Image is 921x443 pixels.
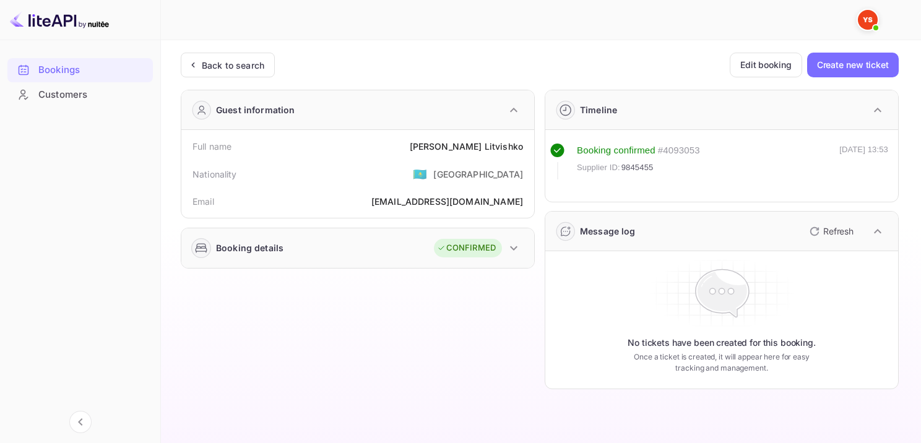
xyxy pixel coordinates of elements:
div: Bookings [7,58,153,82]
div: Booking confirmed [577,144,655,158]
button: Collapse navigation [69,411,92,433]
p: Once a ticket is created, it will appear here for easy tracking and management. [628,351,816,374]
span: Supplier ID: [577,161,620,174]
div: Email [192,195,214,208]
button: Create new ticket [807,53,899,77]
div: Customers [7,83,153,107]
button: Edit booking [730,53,802,77]
div: Customers [38,88,147,102]
div: Timeline [580,103,617,116]
div: Bookings [38,63,147,77]
div: [GEOGRAPHIC_DATA] [433,168,523,181]
a: Customers [7,83,153,106]
img: Yandex Support [858,10,878,30]
div: Booking details [216,241,283,254]
button: Refresh [802,222,858,241]
img: LiteAPI logo [10,10,109,30]
span: United States [413,163,427,185]
div: Message log [580,225,636,238]
div: # 4093053 [658,144,700,158]
div: Guest information [216,103,295,116]
span: 9845455 [621,161,654,174]
p: No tickets have been created for this booking. [628,337,816,349]
div: Full name [192,140,231,153]
div: [EMAIL_ADDRESS][DOMAIN_NAME] [371,195,523,208]
p: Refresh [823,225,854,238]
div: Nationality [192,168,237,181]
div: Back to search [202,59,264,72]
div: CONFIRMED [437,242,496,254]
div: [PERSON_NAME] Litvishko [410,140,523,153]
a: Bookings [7,58,153,81]
div: [DATE] 13:53 [839,144,888,179]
